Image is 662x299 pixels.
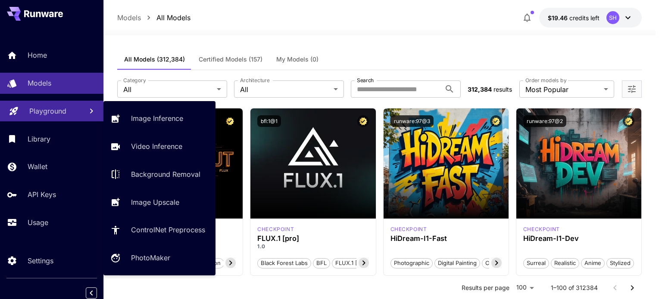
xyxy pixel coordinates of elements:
[390,234,502,243] h3: HiDream-I1-Fast
[131,225,205,235] p: ControlNet Preprocess
[117,12,141,23] p: Models
[523,234,634,243] h3: HiDream-I1-Dev
[627,84,637,95] button: Open more filters
[103,108,215,129] a: Image Inference
[103,164,215,185] a: Background Removal
[548,13,600,22] div: $19.4575
[623,115,634,127] button: Certified Model – Vetted for best performance and includes a commercial license.
[156,12,190,23] p: All Models
[525,77,566,84] label: Order models by
[523,225,560,233] p: checkpoint
[482,259,515,268] span: Cinematic
[28,161,47,172] p: Wallet
[257,115,281,127] button: bfl:1@1
[462,284,509,292] p: Results per page
[257,234,368,243] h3: FLUX.1 [pro]
[525,84,600,95] span: Most Popular
[240,77,269,84] label: Architecture
[390,225,427,233] div: HiDream Fast
[313,259,330,268] span: BFL
[103,247,215,268] a: PhotoMaker
[123,77,146,84] label: Category
[28,134,50,144] p: Library
[391,259,432,268] span: Photographic
[524,259,549,268] span: Surreal
[199,55,262,63] span: Certified Models (157)
[390,115,434,127] button: runware:97@3
[131,113,183,123] p: Image Inference
[551,284,598,292] p: 1–100 of 312384
[390,225,427,233] p: checkpoint
[493,86,512,93] span: results
[86,287,97,299] button: Collapse sidebar
[569,14,600,22] span: credits left
[28,78,51,88] p: Models
[357,115,369,127] button: Certified Model – Vetted for best performance and includes a commercial license.
[548,14,569,22] span: $19.46
[513,281,537,294] div: 100
[224,115,236,127] button: Certified Model – Vetted for best performance and includes a commercial license.
[131,253,170,263] p: PhotoMaker
[258,259,311,268] span: Black Forest Labs
[523,225,560,233] div: HiDream Dev
[103,191,215,213] a: Image Upscale
[581,259,604,268] span: Anime
[240,84,330,95] span: All
[117,12,190,23] nav: breadcrumb
[103,219,215,240] a: ControlNet Preprocess
[606,11,619,24] div: SH
[607,259,634,268] span: Stylized
[551,259,579,268] span: Realistic
[332,259,372,268] span: FLUX.1 [pro]
[131,169,200,179] p: Background Removal
[624,279,641,296] button: Go to next page
[435,259,480,268] span: Digital Painting
[468,86,492,93] span: 312,384
[257,225,294,233] p: checkpoint
[123,84,213,95] span: All
[28,50,47,60] p: Home
[357,77,374,84] label: Search
[276,55,319,63] span: My Models (0)
[539,8,642,28] button: $19.4575
[124,55,185,63] span: All Models (312,384)
[131,141,182,151] p: Video Inference
[523,115,566,127] button: runware:97@2
[28,189,56,200] p: API Keys
[28,256,53,266] p: Settings
[29,106,66,116] p: Playground
[131,197,179,207] p: Image Upscale
[103,136,215,157] a: Video Inference
[490,115,502,127] button: Certified Model – Vetted for best performance and includes a commercial license.
[257,225,294,233] div: fluxpro
[28,217,48,228] p: Usage
[257,243,368,250] p: 1.0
